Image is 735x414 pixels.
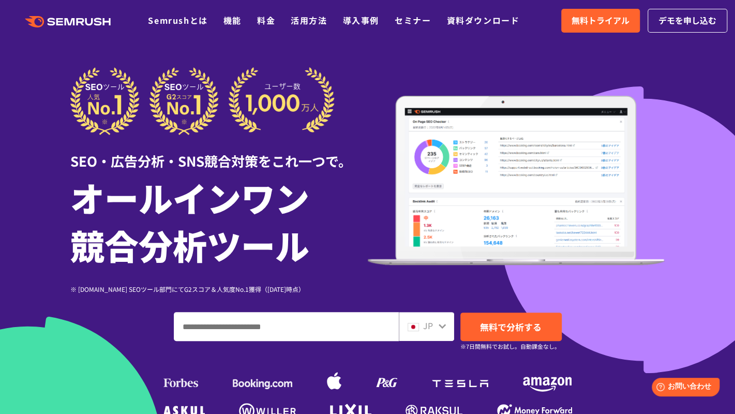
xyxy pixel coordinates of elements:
[423,319,433,332] span: JP
[174,313,398,341] input: ドメイン、キーワードまたはURLを入力してください
[70,284,368,294] div: ※ [DOMAIN_NAME] SEOツール部門にてG2スコア＆人気度No.1獲得（[DATE]時点）
[70,173,368,269] h1: オールインワン 競合分析ツール
[395,14,431,26] a: セミナー
[460,313,562,341] a: 無料で分析する
[572,14,629,27] span: 無料トライアル
[70,135,368,171] div: SEO・広告分析・SNS競合対策をこれ一つで。
[291,14,327,26] a: 活用方法
[648,9,727,33] a: デモを申し込む
[480,320,542,333] span: 無料で分析する
[257,14,275,26] a: 料金
[343,14,379,26] a: 導入事例
[643,374,724,403] iframe: Help widget launcher
[223,14,242,26] a: 機能
[446,14,519,26] a: 資料ダウンロード
[658,14,716,27] span: デモを申し込む
[148,14,207,26] a: Semrushとは
[561,9,640,33] a: 無料トライアル
[460,342,560,351] small: ※7日間無料でお試し。自動課金なし。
